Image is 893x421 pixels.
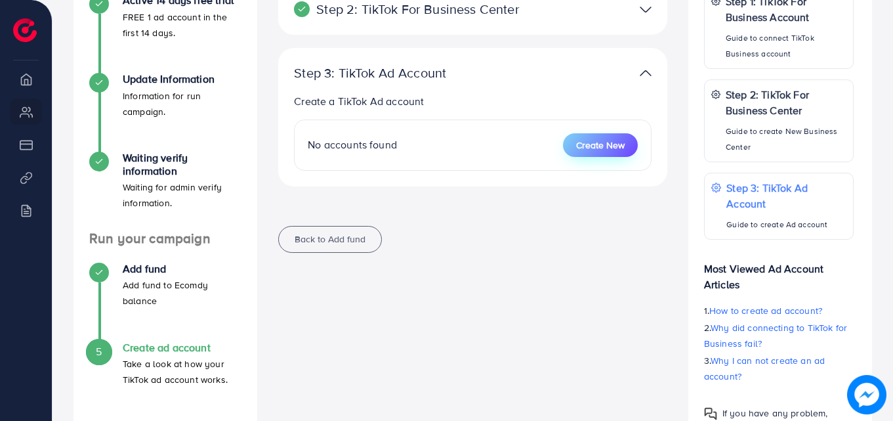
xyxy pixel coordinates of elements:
p: Create a TikTok Ad account [294,93,652,109]
img: TikTok partner [640,64,652,83]
p: 2. [704,320,854,351]
p: Step 2: TikTok For Business Center [726,87,846,118]
p: FREE 1 ad account in the first 14 days. [123,9,241,41]
p: Guide to connect TikTok Business account [726,30,846,62]
p: Guide to create Ad account [726,217,846,233]
li: Waiting verify information [73,152,257,231]
img: logo [13,18,37,42]
img: Popup guide [704,407,717,420]
span: Back to Add fund [295,233,365,246]
h4: Create ad account [123,342,241,354]
p: Guide to create New Business Center [726,123,846,155]
span: Create New [576,139,625,152]
p: 3. [704,353,854,384]
span: Why did connecting to TikTok for Business fail? [704,321,847,350]
p: Take a look at how your TikTok ad account works. [123,356,241,388]
button: Back to Add fund [278,226,382,253]
li: Add fund [73,263,257,342]
h4: Update Information [123,73,241,85]
button: Create New [563,133,638,157]
p: Most Viewed Ad Account Articles [704,250,854,292]
li: Update Information [73,73,257,152]
h4: Add fund [123,263,241,275]
h4: Run your campaign [73,231,257,247]
li: Create ad account [73,342,257,420]
h4: Waiting verify information [123,152,241,177]
p: Step 2: TikTok For Business Center [294,1,525,17]
p: Step 3: TikTok Ad Account [726,180,846,211]
p: Waiting for admin verify information. [123,179,241,211]
span: 5 [96,344,102,359]
p: Step 3: TikTok Ad Account [294,65,525,81]
p: 1. [704,303,854,319]
span: How to create ad account? [709,304,822,317]
p: Information for run campaign. [123,88,241,120]
p: Add fund to Ecomdy balance [123,277,241,309]
img: image [847,375,886,414]
span: Why I can not create an ad account? [704,354,825,383]
span: No accounts found [308,137,397,152]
